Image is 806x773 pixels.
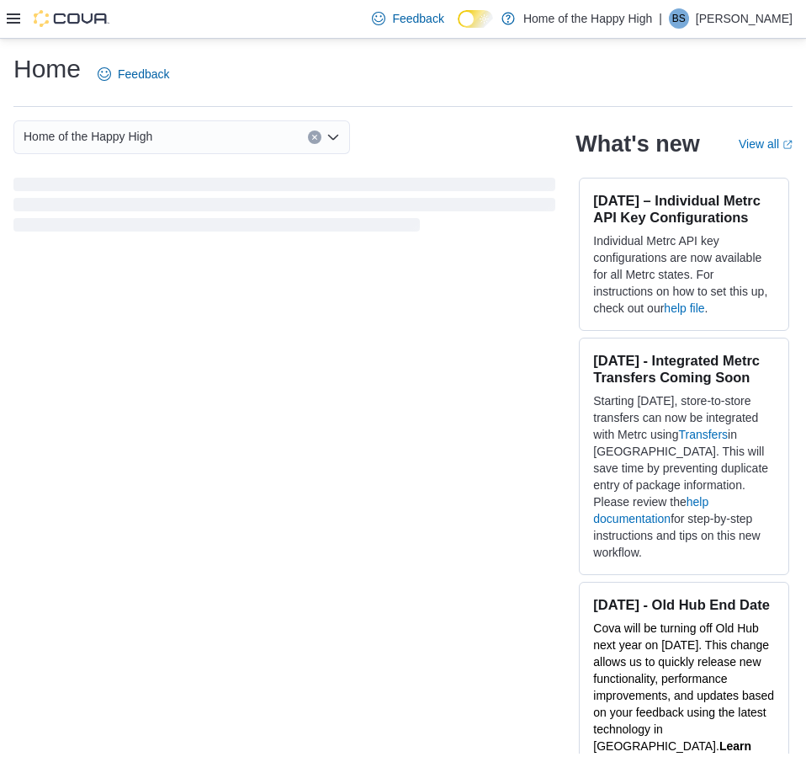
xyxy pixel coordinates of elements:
span: Feedback [118,66,169,83]
span: Feedback [392,10,443,27]
p: Individual Metrc API key configurations are now available for all Metrc states. For instructions ... [593,232,775,317]
input: Dark Mode [458,10,493,28]
span: BS [672,8,686,29]
span: Loading [13,181,555,235]
p: Starting [DATE], store-to-store transfers can now be integrated with Metrc using in [GEOGRAPHIC_D... [593,392,775,561]
a: help documentation [593,495,708,525]
span: Dark Mode [458,28,459,29]
svg: External link [782,140,793,150]
img: Cova [34,10,109,27]
p: | [659,8,662,29]
a: Feedback [365,2,450,35]
p: Home of the Happy High [523,8,652,29]
button: Clear input [308,131,321,144]
h3: [DATE] - Integrated Metrc Transfers Coming Soon [593,352,775,386]
h2: What's new [575,131,699,157]
h1: Home [13,52,81,86]
h3: [DATE] - Old Hub End Date [593,596,775,613]
a: Transfers [678,428,728,441]
span: Home of the Happy High [24,126,152,147]
a: View allExternal link [739,137,793,151]
h3: [DATE] – Individual Metrc API Key Configurations [593,192,775,226]
div: Bilal Samuel-Melville [669,8,689,29]
span: Cova will be turning off Old Hub next year on [DATE]. This change allows us to quickly release ne... [593,621,774,753]
p: [PERSON_NAME] [696,8,793,29]
a: help file [664,301,704,315]
button: Open list of options [326,131,340,144]
a: Feedback [91,57,176,91]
